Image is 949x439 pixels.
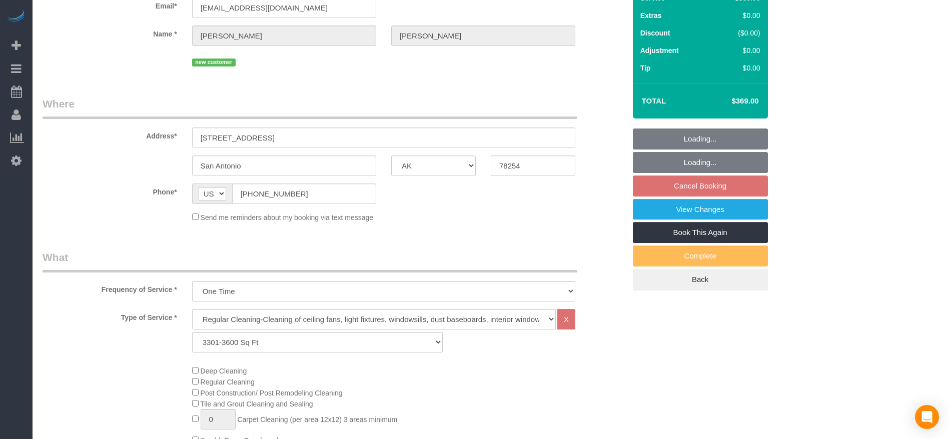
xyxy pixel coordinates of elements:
label: Frequency of Service * [35,281,185,294]
strong: Total [642,96,666,105]
label: Tip [640,63,651,73]
label: Discount [640,28,670,38]
h4: $369.00 [701,97,758,105]
label: Name * [35,25,185,39]
label: Address* [35,127,185,141]
input: Zip Code* [491,155,575,176]
span: Regular Cleaning [201,378,255,386]
label: Adjustment [640,45,679,55]
span: Deep Cleaning [201,367,247,375]
label: Extras [640,10,662,20]
legend: Where [43,96,577,119]
div: ($0.00) [714,28,760,38]
div: $0.00 [714,45,760,55]
img: Automaid Logo [6,10,26,24]
div: Open Intercom Messenger [915,405,939,429]
span: Post Construction/ Post Remodeling Cleaning [201,389,343,397]
input: City* [192,155,376,176]
legend: What [43,250,577,272]
div: $0.00 [714,63,760,73]
div: $0.00 [714,10,760,20]
span: new customer [192,58,236,66]
input: Phone* [232,183,376,204]
span: Tile and Grout Cleaning and Sealing [200,400,313,408]
span: Carpet Cleaning (per area 12x12) 3 areas minimum [237,415,397,423]
a: Book This Again [633,222,768,243]
label: Phone* [35,183,185,197]
a: Back [633,269,768,290]
span: Send me reminders about my booking via text message [201,213,374,221]
label: Type of Service * [35,309,185,322]
a: View Changes [633,199,768,220]
input: First Name* [192,25,376,46]
input: Last Name* [391,25,575,46]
